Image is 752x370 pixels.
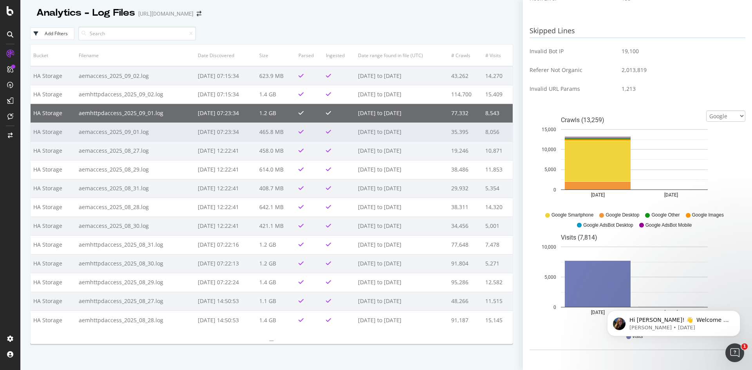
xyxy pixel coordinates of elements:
[323,45,355,66] th: Ingested
[483,85,513,104] td: 15,409
[595,294,752,349] iframe: Intercom notifications message
[355,141,448,160] td: [DATE] to [DATE]
[257,141,296,160] td: 458.0 MB
[76,104,195,123] td: aemhttpdaccess_2025_09_01.log
[355,85,448,104] td: [DATE] to [DATE]
[622,47,639,55] span: 19,100
[448,292,483,310] td: 48,266
[76,45,195,66] th: Filename
[483,179,513,198] td: 5,354
[483,104,513,123] td: 8,543
[622,85,636,93] span: 1,213
[76,123,195,141] td: aemaccess_2025_09_01.log
[692,212,724,218] span: Google Images
[31,160,76,179] td: HA Storage
[448,141,483,160] td: 19,246
[31,104,76,123] td: HA Storage
[76,85,195,104] td: aemhttpdaccess_2025_09_02.log
[257,85,296,104] td: 1.4 GB
[195,273,257,292] td: [DATE] 07:22:24
[483,310,513,329] td: 15,145
[31,292,76,310] td: HA Storage
[448,45,483,66] th: # Crawls
[483,292,513,310] td: 11,515
[355,66,448,85] td: [DATE] to [DATE]
[448,254,483,273] td: 91,804
[76,198,195,217] td: aemaccess_2025_08_28.log
[355,123,448,141] td: [DATE] to [DATE]
[31,141,76,160] td: HA Storage
[448,179,483,198] td: 29,932
[257,235,296,254] td: 1.2 GB
[257,292,296,310] td: 1.1 GB
[31,198,76,217] td: HA Storage
[355,217,448,235] td: [DATE] to [DATE]
[257,123,296,141] td: 465.8 MB
[76,235,195,254] td: aemhttpdaccess_2025_08_31.log
[257,104,296,123] td: 1.2 GB
[483,45,513,66] th: # Visits
[355,310,448,329] td: [DATE] to [DATE]
[195,85,257,104] td: [DATE] 07:15:34
[31,123,76,141] td: HA Storage
[483,235,513,254] td: 7,478
[355,273,448,292] td: [DATE] to [DATE]
[257,254,296,273] td: 1.2 GB
[583,222,633,229] span: Google AdsBot Desktop
[483,160,513,179] td: 11,853
[544,274,556,280] text: 5,000
[355,292,448,310] td: [DATE] to [DATE]
[257,179,296,198] td: 408.7 MB
[725,343,744,362] iframe: Intercom live chat
[530,42,616,61] td: Invalid Bot IP
[195,179,257,198] td: [DATE] 12:22:41
[483,273,513,292] td: 12,582
[664,193,678,198] text: [DATE]
[195,198,257,217] td: [DATE] 12:22:41
[448,123,483,141] td: 35,395
[530,228,739,326] svg: A chart.
[195,141,257,160] td: [DATE] 12:22:41
[591,193,604,198] text: [DATE]
[45,30,68,37] div: Add Filters
[355,198,448,217] td: [DATE] to [DATE]
[483,198,513,217] td: 14,320
[76,310,195,329] td: aemhttpdaccess_2025_08_28.log
[355,235,448,254] td: [DATE] to [DATE]
[76,160,195,179] td: aemaccess_2025_08_29.log
[542,147,556,152] text: 10,000
[76,66,195,85] td: aemaccess_2025_09_02.log
[195,292,257,310] td: [DATE] 14:50:53
[36,6,135,20] div: Analytics - Log Files
[76,179,195,198] td: aemaccess_2025_08_31.log
[257,310,296,329] td: 1.4 GB
[138,10,193,18] div: [URL][DOMAIN_NAME]
[257,217,296,235] td: 421.1 MB
[195,104,257,123] td: [DATE] 07:23:34
[483,254,513,273] td: 5,271
[296,45,323,66] th: Parsed
[448,217,483,235] td: 34,456
[76,141,195,160] td: aemaccess_2025_08_27.log
[31,45,76,66] th: Bucket
[448,66,483,85] td: 43,262
[561,116,604,124] text: Crawls (13,259)
[530,79,616,98] td: Invalid URL Params
[645,222,692,229] span: Google AdsBot Mobile
[195,310,257,329] td: [DATE] 14:50:53
[651,212,680,218] span: Google Other
[448,85,483,104] td: 114,700
[257,45,296,66] th: Size
[195,66,257,85] td: [DATE] 07:15:34
[31,254,76,273] td: HA Storage
[195,217,257,235] td: [DATE] 12:22:41
[355,104,448,123] td: [DATE] to [DATE]
[448,104,483,123] td: 77,332
[31,310,76,329] td: HA Storage
[76,254,195,273] td: aemhttpdaccess_2025_08_30.log
[448,310,483,329] td: 91,187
